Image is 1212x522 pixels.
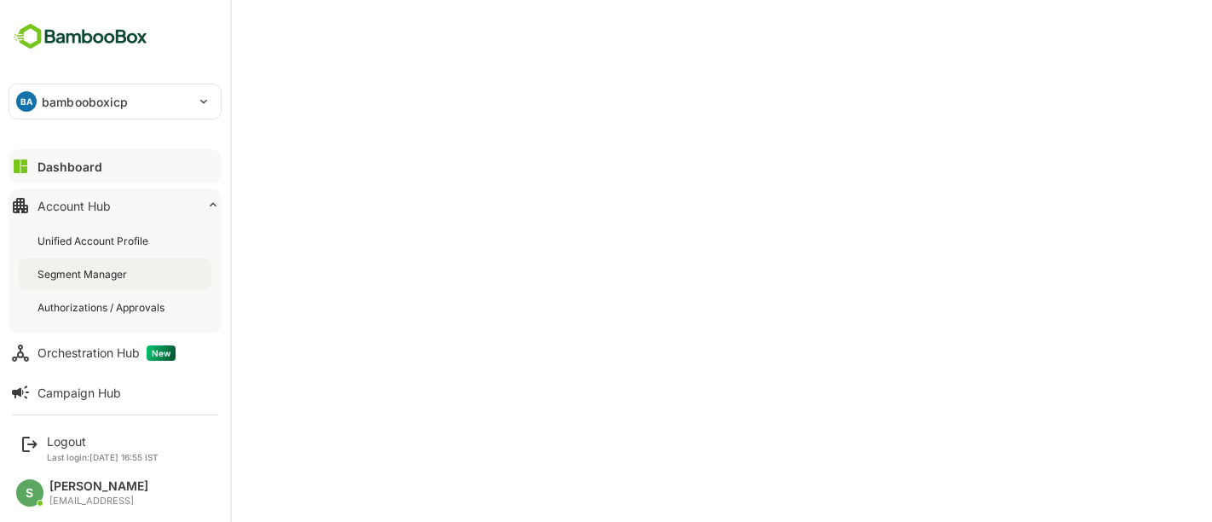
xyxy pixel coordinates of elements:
[147,345,176,361] span: New
[42,93,129,111] p: bambooboxicp
[38,345,176,361] div: Orchestration Hub
[47,434,159,449] div: Logout
[38,386,121,400] div: Campaign Hub
[9,188,222,223] button: Account Hub
[38,199,111,213] div: Account Hub
[9,84,221,119] div: BAbambooboxicp
[49,479,148,494] div: [PERSON_NAME]
[38,159,102,174] div: Dashboard
[9,149,222,183] button: Dashboard
[47,452,159,462] p: Last login: [DATE] 16:55 IST
[9,20,153,53] img: BambooboxFullLogoMark.5f36c76dfaba33ec1ec1367b70bb1252.svg
[9,336,222,370] button: Orchestration HubNew
[38,267,130,281] div: Segment Manager
[38,234,152,248] div: Unified Account Profile
[16,91,37,112] div: BA
[16,479,43,507] div: S
[49,496,148,507] div: [EMAIL_ADDRESS]
[9,375,222,409] button: Campaign Hub
[38,300,168,315] div: Authorizations / Approvals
